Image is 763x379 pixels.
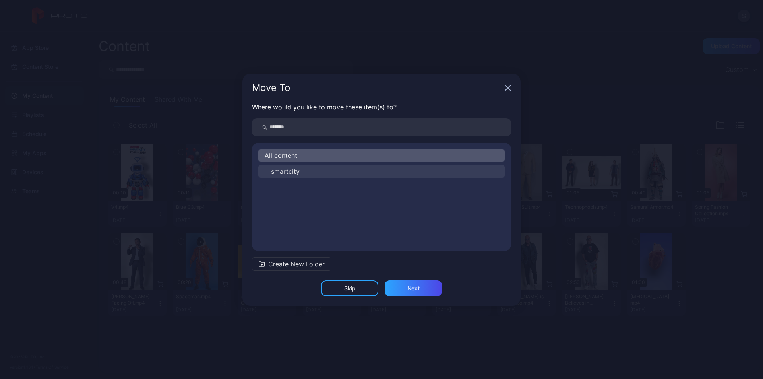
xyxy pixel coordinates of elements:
[407,285,420,292] div: Next
[385,280,442,296] button: Next
[252,83,502,93] div: Move To
[252,102,511,112] p: Where would you like to move these item(s) to?
[252,257,331,271] button: Create New Folder
[344,285,356,292] div: Skip
[268,259,325,269] span: Create New Folder
[258,165,505,178] button: smartcity
[265,151,297,160] span: All content
[321,280,378,296] button: Skip
[271,167,300,176] span: smartcity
